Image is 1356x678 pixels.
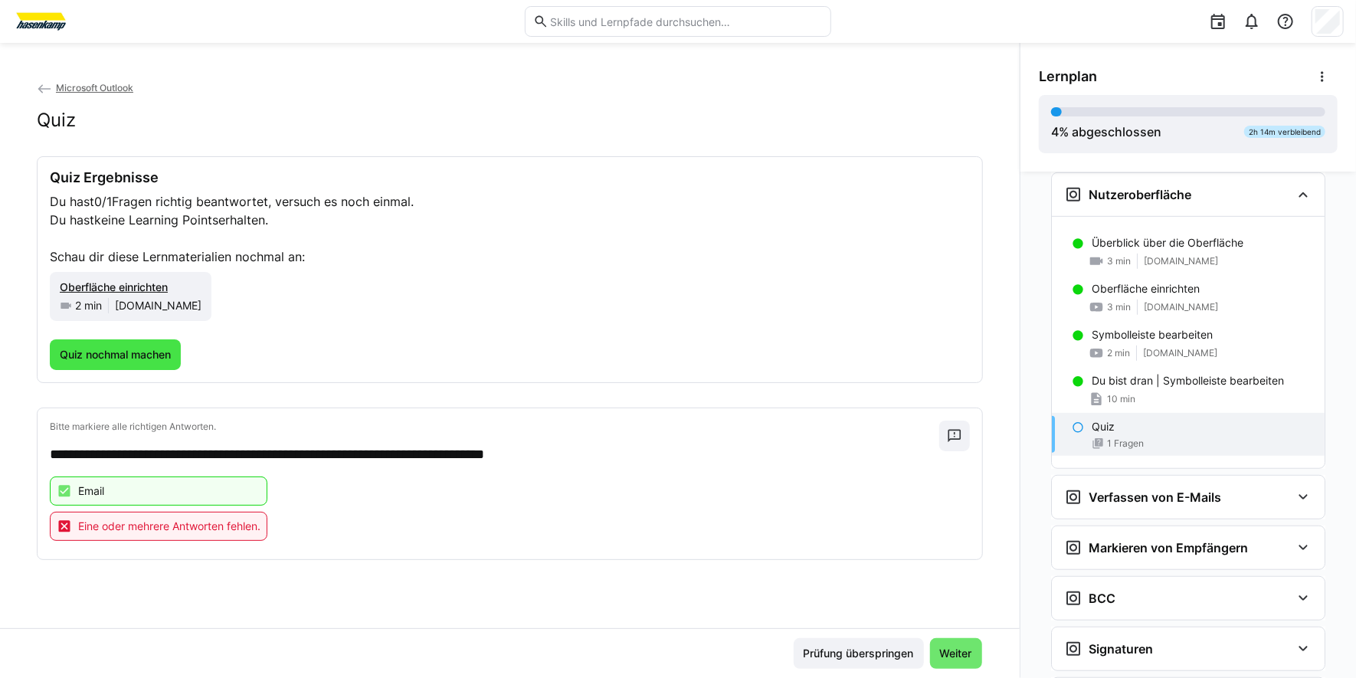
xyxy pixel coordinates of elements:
[1092,419,1115,434] p: Quiz
[801,646,916,661] span: Prüfung überspringen
[94,194,112,209] span: 0/1
[1107,255,1131,267] span: 3 min
[1107,393,1135,405] span: 10 min
[78,483,104,499] p: Email
[1143,347,1217,359] span: [DOMAIN_NAME]
[549,15,823,28] input: Skills und Lernpfade durchsuchen…
[75,298,102,313] span: 2 min
[60,280,168,293] span: Oberfläche einrichten
[930,638,982,669] button: Weiter
[78,519,260,534] span: Eine oder mehrere Antworten fehlen.
[94,212,218,228] span: keine Learning Points
[50,169,970,186] h3: Quiz Ergebnisse
[1039,68,1097,85] span: Lernplan
[1107,437,1144,450] span: 1 Fragen
[1092,373,1284,388] p: Du bist dran | Symbolleiste bearbeiten
[794,638,924,669] button: Prüfung überspringen
[1144,255,1218,267] span: [DOMAIN_NAME]
[57,347,173,362] span: Quiz nochmal machen
[50,192,970,211] p: Du hast Fragen richtig beantwortet, versuch es noch einmal.
[1089,591,1115,606] h3: BCC
[1107,301,1131,313] span: 3 min
[37,109,76,132] h2: Quiz
[50,421,939,433] p: Bitte markiere alle richtigen Antworten.
[1092,327,1213,342] p: Symbolleiste bearbeiten
[1144,301,1218,313] span: [DOMAIN_NAME]
[1089,187,1191,202] h3: Nutzeroberfläche
[50,247,970,266] p: Schau dir diese Lernmaterialien nochmal an:
[938,646,974,661] span: Weiter
[1107,347,1130,359] span: 2 min
[1089,540,1248,555] h3: Markieren von Empfängern
[56,82,133,93] span: Microsoft Outlook
[1051,123,1161,141] div: % abgeschlossen
[1089,490,1221,505] h3: Verfassen von E-Mails
[1089,641,1153,657] h3: Signaturen
[1244,126,1325,138] div: 2h 14m verbleibend
[50,339,181,370] button: Quiz nochmal machen
[115,298,201,313] span: [DOMAIN_NAME]
[1051,124,1059,139] span: 4
[1092,235,1243,251] p: Überblick über die Oberfläche
[50,211,970,229] p: Du hast erhalten.
[37,82,133,93] a: Microsoft Outlook
[1092,281,1200,296] p: Oberfläche einrichten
